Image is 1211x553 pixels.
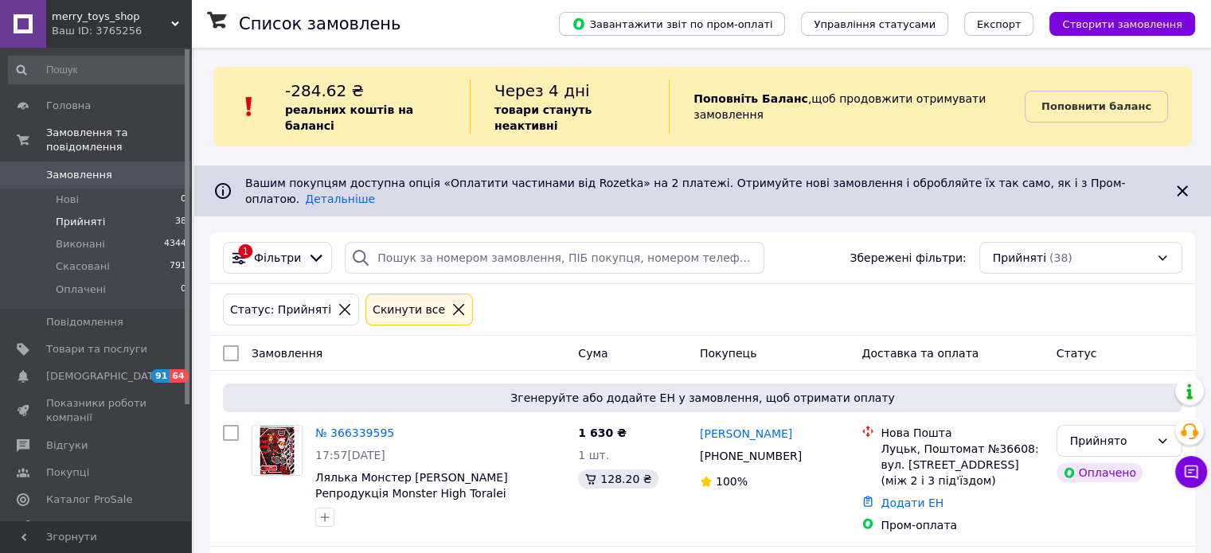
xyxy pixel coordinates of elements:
span: 64 [170,369,188,383]
span: Cума [578,347,607,360]
div: Статус: Прийняті [227,301,334,318]
span: Виконані [56,237,105,251]
a: Детальніше [305,193,375,205]
div: Нова Пошта [881,425,1043,441]
span: Замовлення [46,168,112,182]
button: Експорт [964,12,1034,36]
span: Покупець [700,347,756,360]
span: Через 4 дні [494,81,590,100]
span: merry_toys_shop [52,10,171,24]
span: 38 [175,215,186,229]
span: Завантажити звіт по пром-оплаті [572,17,772,31]
span: Прийняті [56,215,105,229]
span: Замовлення [252,347,322,360]
img: :exclamation: [237,95,261,119]
span: Скасовані [56,259,110,274]
span: 1 630 ₴ [578,426,627,439]
span: 100% [716,475,748,488]
span: Статус [1057,347,1097,360]
span: 1 шт. [578,449,609,461]
div: [PHONE_NUMBER] [697,445,805,467]
span: 0 [181,282,186,297]
span: Створити замовлення [1062,18,1182,30]
button: Управління статусами [801,12,948,36]
span: Відгуки [46,438,88,453]
div: Прийнято [1070,432,1150,450]
a: Поповнити баланс [1025,91,1168,123]
button: Завантажити звіт по пром-оплаті [559,12,785,36]
input: Пошук за номером замовлення, ПІБ покупця, номером телефону, Email, номером накладної [345,242,764,274]
span: 4344 [164,237,186,251]
span: Каталог ProSale [46,493,132,507]
span: [DEMOGRAPHIC_DATA] [46,369,164,384]
a: Лялька Монстер [PERSON_NAME] Репродукція Monster High Toralei Reproduction Doll Booriginal [315,471,508,516]
button: Чат з покупцем [1175,456,1207,488]
span: -284.62 ₴ [285,81,364,100]
span: 17:57[DATE] [315,449,385,461]
span: Доставка та оплата [861,347,979,360]
span: 791 [170,259,186,274]
a: Створити замовлення [1033,17,1195,29]
span: Покупці [46,465,89,480]
div: Луцьк, Поштомат №36608: вул. [STREET_ADDRESS] (між 2 і 3 під'їздом) [881,441,1043,489]
a: Фото товару [252,425,303,476]
input: Пошук [8,56,188,84]
img: Фото товару [260,426,295,475]
span: (38) [1049,251,1072,264]
span: Згенеруйте або додайте ЕН у замовлення, щоб отримати оплату [229,390,1176,406]
span: Збережені фільтри: [850,250,966,266]
span: Оплачені [56,282,106,297]
a: № 366339595 [315,426,394,439]
span: Управління статусами [814,18,936,30]
button: Створити замовлення [1049,12,1195,36]
h1: Список замовлень [239,14,400,33]
span: 0 [181,193,186,207]
div: Пром-оплата [881,517,1043,533]
b: реальних коштів на балансі [285,103,413,132]
span: Нові [56,193,79,207]
span: Фільтри [254,250,301,266]
div: 128.20 ₴ [578,469,658,489]
div: , щоб продовжити отримувати замовлення [669,80,1025,134]
span: Товари та послуги [46,342,147,356]
a: [PERSON_NAME] [700,426,792,442]
span: 91 [151,369,170,383]
span: Показники роботи компанії [46,396,147,425]
div: Оплачено [1057,463,1143,482]
b: Поповніть Баланс [693,92,808,105]
span: Прийняті [993,250,1046,266]
b: товари стануть неактивні [494,103,592,132]
span: Аналітика [46,520,101,534]
div: Cкинути все [369,301,448,318]
span: Експорт [977,18,1022,30]
span: Головна [46,99,91,113]
b: Поповнити баланс [1041,100,1151,112]
a: Додати ЕН [881,497,943,509]
span: Вашим покупцям доступна опція «Оплатити частинами від Rozetka» на 2 платежі. Отримуйте нові замов... [245,177,1125,205]
span: Повідомлення [46,315,123,329]
div: Ваш ID: 3765256 [52,24,191,38]
span: Замовлення та повідомлення [46,126,191,154]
